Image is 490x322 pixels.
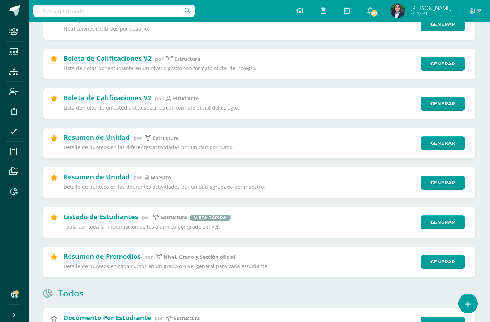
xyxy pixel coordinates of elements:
[421,255,465,269] a: Generar
[155,315,163,322] span: por
[63,65,416,72] p: Lista de notas por estudiante en un nivel o grado con formato oficial del colegio.
[155,95,164,102] span: por
[410,11,452,17] span: Mi Perfil
[174,315,200,322] p: Estructura
[421,17,465,31] a: Generar
[63,224,416,230] p: Tabla con toda la inforamación de los alumnos por grado o nivel.
[63,144,416,151] p: Detalle de punteos en las diferentes actividades por unidad por curso.
[63,313,151,322] h2: Documento Por Estudiante
[133,134,142,141] span: por
[172,95,199,102] p: estudiante
[58,287,84,299] h1: Todos
[63,93,151,102] h2: Boleta de Calificaciones V2
[63,252,141,261] h2: Resumen de Promedios
[144,253,153,260] span: por
[142,214,150,221] span: por
[164,254,235,260] p: Nivel, Grado y Sección oficial
[63,26,416,32] p: Notificaiones recibidos por usuario.
[63,172,130,181] h2: Resumen de Unidad
[370,9,378,17] span: 260
[161,214,187,221] p: Estructura
[153,135,179,141] p: Estructura
[155,55,164,62] span: por
[391,4,405,18] img: 7957d0cafcdb6aff4e465871562e5872.png
[151,174,171,181] p: maestro
[410,4,452,11] span: [PERSON_NAME]
[421,57,465,71] a: Generar
[421,215,465,229] a: Generar
[421,136,465,150] a: Generar
[63,184,416,190] p: Detalle de punteos en las diferentes actividades por unidad agrupado por maestro.
[63,263,416,270] p: Detalle de punteos en cada cursos en un grado o nivel general para cada estudiante.
[33,5,195,17] input: Busca un usuario...
[63,212,138,221] h2: Listado de Estudiantes
[174,56,200,62] p: Estructura
[63,54,151,63] h2: Boleta de Calificaciones V2
[133,174,142,181] span: por
[63,105,416,111] p: Lista de notas de un estudiante específico con formato oficial del colegio.
[421,176,465,190] a: Generar
[421,97,465,111] a: Generar
[63,133,130,142] h2: Resumen de Unidad
[190,215,231,221] span: Vista rápida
